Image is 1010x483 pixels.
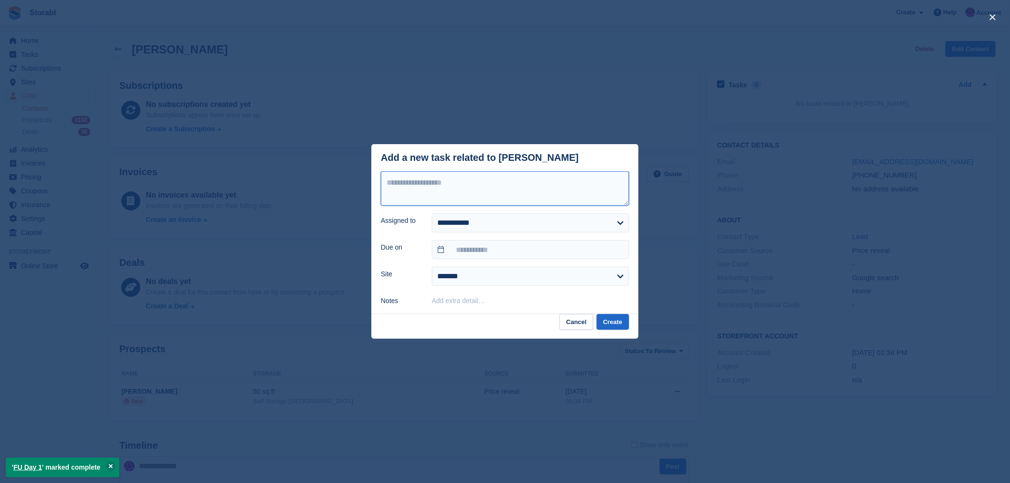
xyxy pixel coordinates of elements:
[13,463,42,471] a: FU Day 1
[381,216,421,226] label: Assigned to
[432,297,485,304] button: Add extra detail…
[985,10,1000,25] button: close
[559,314,593,330] button: Cancel
[597,314,629,330] button: Create
[381,152,579,163] div: Add a new task related to [PERSON_NAME]
[381,242,421,252] label: Due on
[381,296,421,306] label: Notes
[6,458,119,477] p: ' ' marked complete
[381,269,421,279] label: Site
